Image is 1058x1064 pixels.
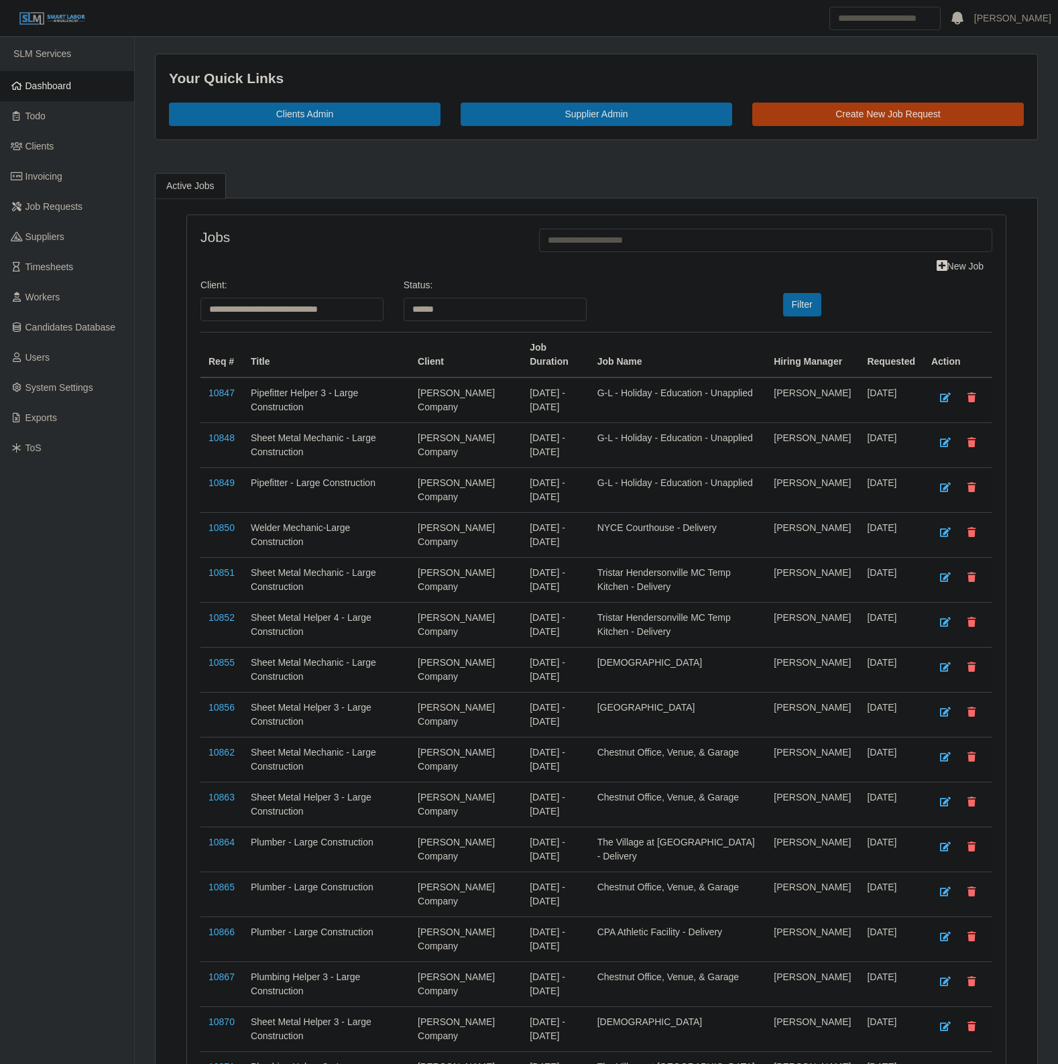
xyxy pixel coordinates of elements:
td: [DATE] [859,377,923,423]
a: 10870 [209,1016,235,1027]
td: Chestnut Office, Venue, & Garage [589,737,766,782]
td: [DATE] [859,827,923,872]
span: SLM Services [13,48,71,59]
span: Job Requests [25,201,83,212]
td: [PERSON_NAME] [766,1006,859,1051]
th: Job Duration [522,332,589,377]
td: Sheet Metal Mechanic - Large Construction [243,647,410,692]
th: Requested [859,332,923,377]
td: [PERSON_NAME] Company [410,647,522,692]
td: Plumbing Helper 3 - Large Construction [243,961,410,1006]
th: Action [923,332,992,377]
td: [DATE] - [DATE] [522,512,589,557]
th: Client [410,332,522,377]
td: Sheet Metal Helper 3 - Large Construction [243,692,410,737]
button: Filter [783,293,821,316]
td: [PERSON_NAME] Company [410,377,522,423]
a: 10851 [209,567,235,578]
td: Tristar Hendersonville MC Temp Kitchen - Delivery [589,557,766,602]
th: Req # [200,332,243,377]
td: [PERSON_NAME] [766,557,859,602]
td: [PERSON_NAME] [766,917,859,961]
a: Supplier Admin [461,103,732,126]
a: New Job [928,255,992,278]
td: [DATE] [859,872,923,917]
span: Todo [25,111,46,121]
label: Status: [404,278,433,292]
td: Pipefitter Helper 3 - Large Construction [243,377,410,423]
td: [DATE] - [DATE] [522,737,589,782]
td: Plumber - Large Construction [243,872,410,917]
td: [PERSON_NAME] Company [410,692,522,737]
a: 10849 [209,477,235,488]
td: Sheet Metal Helper 4 - Large Construction [243,602,410,647]
td: [DATE] [859,647,923,692]
td: [PERSON_NAME] [766,377,859,423]
td: Chestnut Office, Venue, & Garage [589,782,766,827]
td: [PERSON_NAME] Company [410,512,522,557]
td: Sheet Metal Mechanic - Large Construction [243,422,410,467]
a: 10850 [209,522,235,533]
td: [PERSON_NAME] Company [410,1006,522,1051]
td: Pipefitter - Large Construction [243,467,410,512]
input: Search [829,7,941,30]
span: Invoicing [25,171,62,182]
td: [DATE] [859,1006,923,1051]
th: Job Name [589,332,766,377]
td: [DEMOGRAPHIC_DATA] [589,1006,766,1051]
span: Users [25,352,50,363]
td: Tristar Hendersonville MC Temp Kitchen - Delivery [589,602,766,647]
td: [GEOGRAPHIC_DATA] [589,692,766,737]
td: [DATE] [859,737,923,782]
a: 10867 [209,971,235,982]
span: Candidates Database [25,322,116,333]
td: [DATE] [859,692,923,737]
td: [PERSON_NAME] Company [410,872,522,917]
td: [DATE] - [DATE] [522,782,589,827]
a: 10856 [209,702,235,713]
a: 10848 [209,432,235,443]
span: Workers [25,292,60,302]
a: Clients Admin [169,103,440,126]
td: [PERSON_NAME] Company [410,557,522,602]
td: [DATE] - [DATE] [522,377,589,423]
td: [PERSON_NAME] Company [410,422,522,467]
a: 10864 [209,837,235,847]
a: 10847 [209,388,235,398]
td: [DATE] - [DATE] [522,827,589,872]
span: Clients [25,141,54,152]
td: [DATE] - [DATE] [522,692,589,737]
a: 10855 [209,657,235,668]
td: [PERSON_NAME] [766,512,859,557]
td: [DATE] - [DATE] [522,467,589,512]
td: [DEMOGRAPHIC_DATA] [589,647,766,692]
a: Create New Job Request [752,103,1024,126]
td: [DATE] [859,557,923,602]
td: [DATE] [859,917,923,961]
td: Sheet Metal Mechanic - Large Construction [243,737,410,782]
td: [PERSON_NAME] [766,961,859,1006]
td: [DATE] - [DATE] [522,422,589,467]
td: [DATE] - [DATE] [522,1006,589,1051]
td: [PERSON_NAME] [766,782,859,827]
th: Hiring Manager [766,332,859,377]
td: [DATE] - [DATE] [522,647,589,692]
a: 10863 [209,792,235,803]
td: [PERSON_NAME] Company [410,917,522,961]
td: Chestnut Office, Venue, & Garage [589,961,766,1006]
td: NYCE Courthouse - Delivery [589,512,766,557]
td: [PERSON_NAME] Company [410,827,522,872]
span: Suppliers [25,231,64,242]
td: [DATE] [859,422,923,467]
td: [DATE] - [DATE] [522,872,589,917]
td: [PERSON_NAME] [766,647,859,692]
a: 10852 [209,612,235,623]
td: [DATE] - [DATE] [522,961,589,1006]
td: G-L - Holiday - Education - Unapplied [589,377,766,423]
img: SLM Logo [19,11,86,26]
td: [PERSON_NAME] [766,602,859,647]
a: 10862 [209,747,235,758]
td: [PERSON_NAME] Company [410,467,522,512]
td: Welder Mechanic-Large Construction [243,512,410,557]
a: [PERSON_NAME] [974,11,1051,25]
